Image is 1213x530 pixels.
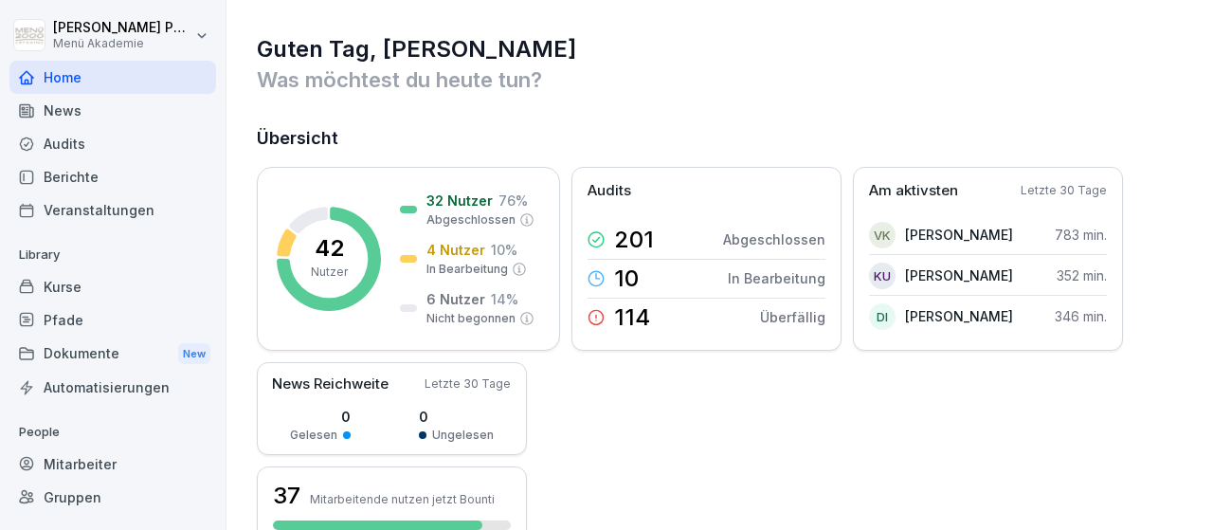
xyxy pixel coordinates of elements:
[9,61,216,94] a: Home
[614,228,654,251] p: 201
[426,289,485,309] p: 6 Nutzer
[419,407,494,427] p: 0
[257,64,1185,95] p: Was möchtest du heute tun?
[723,229,825,249] p: Abgeschlossen
[869,303,896,330] div: DI
[178,343,210,365] div: New
[869,263,896,289] div: KU
[311,264,348,281] p: Nutzer
[491,240,517,260] p: 10 %
[426,211,516,228] p: Abgeschlossen
[272,374,389,395] p: News Reichweite
[315,237,344,260] p: 42
[257,125,1185,152] h2: Übersicht
[426,261,508,278] p: In Bearbeitung
[1055,225,1107,245] p: 783 min.
[290,407,351,427] p: 0
[290,427,337,444] p: Gelesen
[905,225,1013,245] p: [PERSON_NAME]
[257,34,1185,64] h1: Guten Tag, [PERSON_NAME]
[53,20,191,36] p: [PERSON_NAME] Pacyna
[614,267,639,290] p: 10
[9,160,216,193] a: Berichte
[905,306,1013,326] p: [PERSON_NAME]
[498,191,528,210] p: 76 %
[273,480,300,512] h3: 37
[869,180,958,202] p: Am aktivsten
[728,268,825,288] p: In Bearbeitung
[426,310,516,327] p: Nicht begonnen
[426,191,493,210] p: 32 Nutzer
[9,240,216,270] p: Library
[9,270,216,303] a: Kurse
[9,448,216,481] a: Mitarbeiter
[614,306,650,329] p: 114
[9,193,216,227] a: Veranstaltungen
[9,127,216,160] a: Audits
[9,481,216,514] a: Gruppen
[9,337,216,372] a: DokumenteNew
[9,303,216,337] a: Pfade
[760,307,825,327] p: Überfällig
[9,371,216,404] a: Automatisierungen
[9,337,216,372] div: Dokumente
[9,417,216,448] p: People
[432,427,494,444] p: Ungelesen
[869,222,896,248] div: VK
[425,375,511,393] p: Letzte 30 Tage
[1055,306,1107,326] p: 346 min.
[426,240,485,260] p: 4 Nutzer
[905,265,1013,285] p: [PERSON_NAME]
[1021,182,1107,199] p: Letzte 30 Tage
[310,492,495,506] p: Mitarbeitende nutzen jetzt Bounti
[491,289,518,309] p: 14 %
[588,180,631,202] p: Audits
[9,94,216,127] a: News
[1057,265,1107,285] p: 352 min.
[53,37,191,50] p: Menü Akademie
